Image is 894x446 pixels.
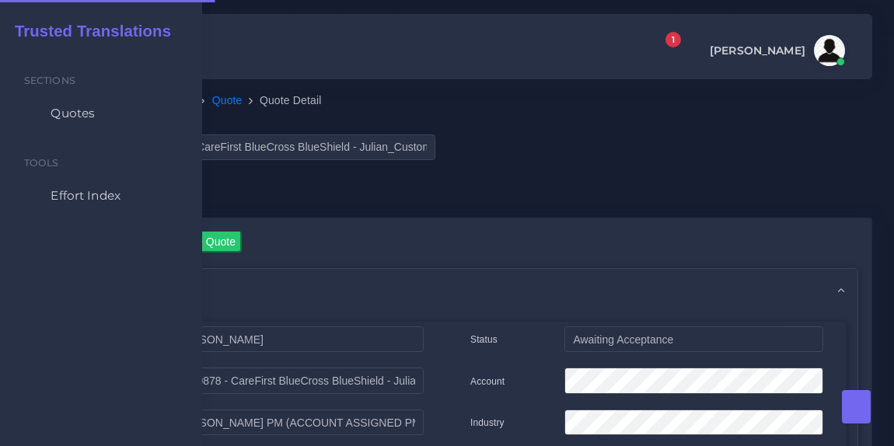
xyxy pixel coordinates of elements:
span: Sections [24,75,75,86]
a: Effort Index [12,179,190,212]
span: Tools [24,157,59,169]
h2: Trusted Translations [4,22,171,40]
li: Quote Detail [243,92,322,109]
img: avatar [814,35,845,66]
a: Trusted Translations [4,19,171,44]
a: Quote [212,92,243,109]
div: Quote information [37,269,857,308]
input: Clone Quote [168,232,242,253]
span: 1 [665,32,681,47]
a: Quotes [12,97,190,130]
span: Effort Index [51,187,120,204]
a: [PERSON_NAME]avatar [702,35,850,66]
span: Quotes [51,105,95,122]
input: pm [165,409,424,436]
label: Account [470,375,505,389]
span: [PERSON_NAME] [710,45,805,56]
label: Industry [470,416,505,430]
label: Status [470,333,498,347]
a: 1 [651,40,679,61]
